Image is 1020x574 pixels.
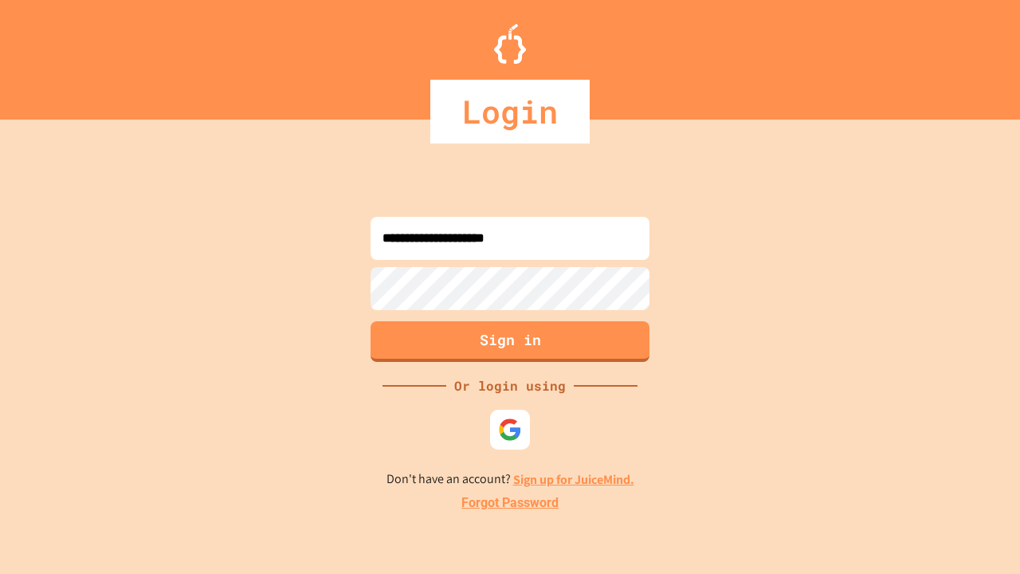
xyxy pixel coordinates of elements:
div: Login [430,80,590,143]
div: Or login using [446,376,574,395]
img: google-icon.svg [498,418,522,442]
a: Forgot Password [461,493,559,513]
button: Sign in [371,321,649,362]
img: Logo.svg [494,24,526,64]
a: Sign up for JuiceMind. [513,471,634,488]
p: Don't have an account? [386,470,634,489]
